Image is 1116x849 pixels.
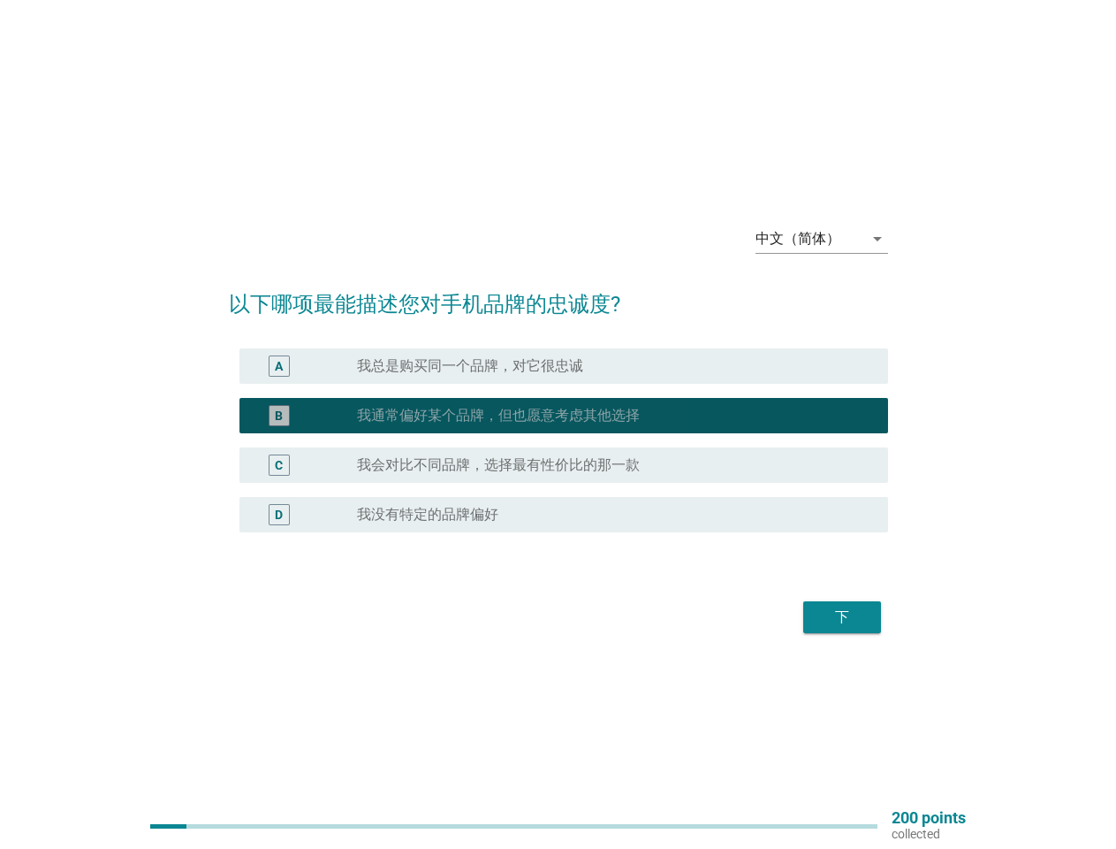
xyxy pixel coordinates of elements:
[817,607,867,628] div: 下
[229,271,888,320] h2: 以下哪项最能描述您对手机品牌的忠诚度?
[357,456,640,474] label: 我会对比不同品牌，选择最有性价比的那一款
[803,601,881,633] button: 下
[357,506,498,524] label: 我没有特定的品牌偏好
[275,407,283,425] div: B
[892,826,966,842] p: collected
[275,357,283,376] div: A
[357,407,640,424] label: 我通常偏好某个品牌，但也愿意考虑其他选择
[275,506,283,524] div: D
[892,810,966,826] p: 200 points
[867,228,888,249] i: arrow_drop_down
[357,357,583,375] label: 我总是购买同一个品牌，对它很忠诚
[755,231,840,247] div: 中文（简体）
[275,456,283,475] div: C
